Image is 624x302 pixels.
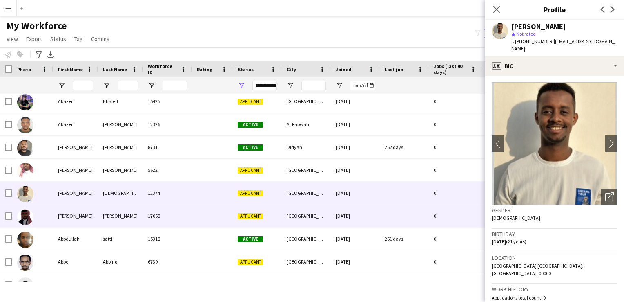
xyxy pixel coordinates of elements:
div: Diriyah [282,136,331,158]
div: [DATE] [331,205,380,227]
span: Not rated [516,31,536,37]
div: [PERSON_NAME] [98,136,143,158]
div: [PERSON_NAME] [53,159,98,181]
img: Abd Alhafeiz Osman [17,277,33,294]
img: Abbas Mohammed [17,163,33,179]
div: 15318 [143,228,192,250]
span: [DATE] (21 years) [492,239,526,245]
div: 0 [429,250,482,273]
span: | [EMAIL_ADDRESS][DOMAIN_NAME] [511,38,615,52]
span: Applicant [238,259,263,265]
div: Abbino [98,250,143,273]
span: t. [PHONE_NUMBER] [511,38,554,44]
div: [DATE] [331,273,380,296]
div: 17068 [143,205,192,227]
img: Abazer Mohamed [17,117,33,133]
div: 0 [429,228,482,250]
div: [PERSON_NAME] [53,136,98,158]
span: Active [238,236,263,242]
span: View [7,35,18,43]
span: Active [238,122,263,128]
span: Last Name [103,66,127,72]
div: Bio [485,56,624,76]
h3: Location [492,254,617,261]
div: 11735 [143,273,192,296]
div: Open photos pop-in [601,189,617,205]
span: [DEMOGRAPHIC_DATA] [492,215,540,221]
span: Active [238,144,263,151]
input: City Filter Input [301,81,326,90]
div: 262 days [380,273,429,296]
img: Abbas Mohammed sherif [17,186,33,202]
div: [GEOGRAPHIC_DATA] [282,228,331,250]
div: 0 [429,113,482,135]
a: Export [23,34,45,44]
div: [GEOGRAPHIC_DATA] [282,205,331,227]
span: Photo [17,66,31,72]
a: Tag [71,34,86,44]
div: 8731 [143,136,192,158]
div: satti [98,228,143,250]
span: [GEOGRAPHIC_DATA] [GEOGRAPHIC_DATA], [GEOGRAPHIC_DATA], 00000 [492,263,584,276]
div: 0 [429,205,482,227]
div: [DATE] [331,113,380,135]
div: [PERSON_NAME] [53,273,98,296]
div: [GEOGRAPHIC_DATA] [282,90,331,113]
div: [GEOGRAPHIC_DATA] [282,159,331,181]
span: My Workforce [7,20,67,32]
button: Open Filter Menu [287,82,294,89]
div: 6739 [143,250,192,273]
button: Open Filter Menu [336,82,343,89]
div: [GEOGRAPHIC_DATA] [282,273,331,296]
div: [PERSON_NAME] [98,159,143,181]
h3: Gender [492,207,617,214]
span: City [287,66,296,72]
h3: Birthday [492,230,617,238]
span: Export [26,35,42,43]
span: Applicant [238,190,263,196]
div: Ar Rabwah [282,113,331,135]
h3: Profile [485,4,624,15]
div: [PERSON_NAME] [98,273,143,296]
img: Abbe Abbino [17,255,33,271]
span: Tag [74,35,83,43]
button: Open Filter Menu [103,82,110,89]
a: Comms [88,34,113,44]
div: [DATE] [331,90,380,113]
div: Abazer [53,90,98,113]
div: [GEOGRAPHIC_DATA] [282,250,331,273]
div: [PERSON_NAME] [98,113,143,135]
span: Status [50,35,66,43]
div: 262 days [380,136,429,158]
a: Status [47,34,69,44]
span: Applicant [238,213,263,219]
div: 0 [429,182,482,204]
div: [DATE] [331,228,380,250]
div: [DEMOGRAPHIC_DATA][PERSON_NAME] [98,182,143,204]
div: [GEOGRAPHIC_DATA] [282,182,331,204]
span: Rating [197,66,212,72]
div: 0 [429,273,482,296]
div: 12374 [143,182,192,204]
div: 0 [429,136,482,158]
div: [PERSON_NAME] [53,182,98,204]
span: First Name [58,66,83,72]
app-action-btn: Export XLSX [46,50,56,59]
div: [PERSON_NAME] [511,23,566,30]
img: Abbdullah satti [17,232,33,248]
div: Khaled [98,90,143,113]
div: 0 [429,159,482,181]
div: Abazer [53,113,98,135]
img: Abbas Abdalla [17,140,33,156]
app-action-btn: Advanced filters [34,50,44,59]
input: Last Name Filter Input [118,81,138,90]
span: Joined [336,66,352,72]
div: 0 [429,90,482,113]
a: View [3,34,21,44]
button: Open Filter Menu [238,82,245,89]
input: First Name Filter Input [73,81,93,90]
button: Open Filter Menu [58,82,65,89]
span: Jobs (last 90 days) [434,63,467,75]
input: Workforce ID Filter Input [163,81,187,90]
span: Status [238,66,254,72]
